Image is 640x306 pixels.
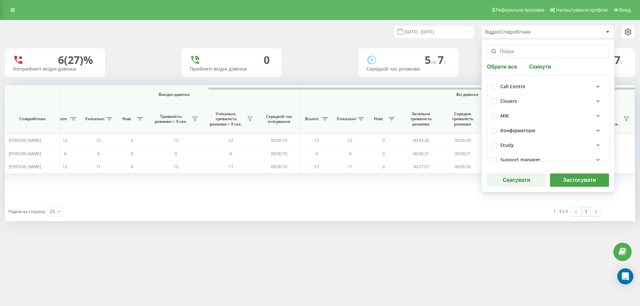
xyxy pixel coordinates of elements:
[258,134,300,147] td: 00:00:19
[11,116,54,122] span: Співробітник
[487,173,546,187] button: Скасувати
[431,58,438,66] span: хв
[118,116,135,122] span: Нові
[174,163,178,169] span: 12
[500,99,517,104] div: Closers
[131,137,133,143] span: 0
[500,113,509,119] div: МІК
[258,160,300,173] td: 00:00:16
[400,147,442,160] td: 00:00:21
[620,58,623,66] span: c
[382,151,385,156] span: 0
[152,114,190,124] span: Тривалість розмови > Х сек.
[190,66,274,72] div: Прийняті вхідні дзвінки
[500,157,540,163] div: Support manager
[9,137,41,143] span: [PERSON_NAME]
[229,137,233,143] span: 12
[438,53,446,67] span: 7
[425,53,438,67] span: 5
[64,92,284,97] span: Вихідні дзвінки
[527,63,553,70] button: Скинути
[64,151,66,156] span: 6
[348,137,352,143] span: 12
[97,151,100,156] span: 6
[608,53,623,67] span: 17
[207,111,245,127] span: Унікальні, тривалість розмови > Х сек.
[487,63,519,70] button: Обрати все
[230,151,232,156] span: 6
[500,143,514,148] div: Study
[382,137,385,143] span: 0
[320,92,615,97] span: Всі дзвінки
[58,54,93,66] div: 6 (27)%
[52,116,68,122] span: Всього
[500,128,535,134] div: Конфірматори
[400,134,442,147] td: 00:43:26
[366,66,450,72] div: Середній час розмови
[405,111,437,127] span: Загальна тривалість розмови
[382,163,385,169] span: 0
[617,268,633,284] div: Open Intercom Messenger
[581,207,591,216] a: 1
[553,208,568,214] div: 1 - 3 з 3
[9,163,41,169] span: [PERSON_NAME]
[314,163,319,169] span: 12
[303,116,320,122] span: Всього
[258,147,300,160] td: 00:00:10
[316,151,318,156] span: 6
[175,151,177,156] span: 6
[442,134,483,147] td: 00:05:26
[444,58,446,66] span: c
[13,66,97,72] div: Неприйняті вхідні дзвінки
[370,116,387,122] span: Нові
[174,137,178,143] span: 12
[349,151,351,156] span: 6
[314,137,319,143] span: 12
[487,45,609,58] input: Пошук
[442,160,483,173] td: 00:05:35
[447,111,478,127] span: Середня тривалість розмови
[556,7,608,13] span: Налаштування профілю
[85,116,104,122] span: Унікальні
[619,7,631,13] span: Вихід
[550,173,609,187] button: Застосувати
[96,137,101,143] span: 12
[500,84,525,90] div: Call Centre
[8,208,45,214] span: Рядків на сторінці
[96,163,101,169] span: 11
[131,151,133,156] span: 0
[63,163,67,169] span: 12
[264,54,270,66] div: 0
[9,151,41,156] span: [PERSON_NAME]
[63,137,67,143] span: 12
[496,7,545,13] span: Реферальна програма
[400,160,442,173] td: 00:27:57
[263,114,295,124] span: Середній час очікування
[229,163,233,169] span: 11
[485,29,565,35] div: Відділ/Співробітник
[131,163,133,169] span: 0
[50,208,55,215] div: 25
[442,147,483,160] td: 00:00:21
[337,116,356,122] span: Унікальні
[348,163,352,169] span: 11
